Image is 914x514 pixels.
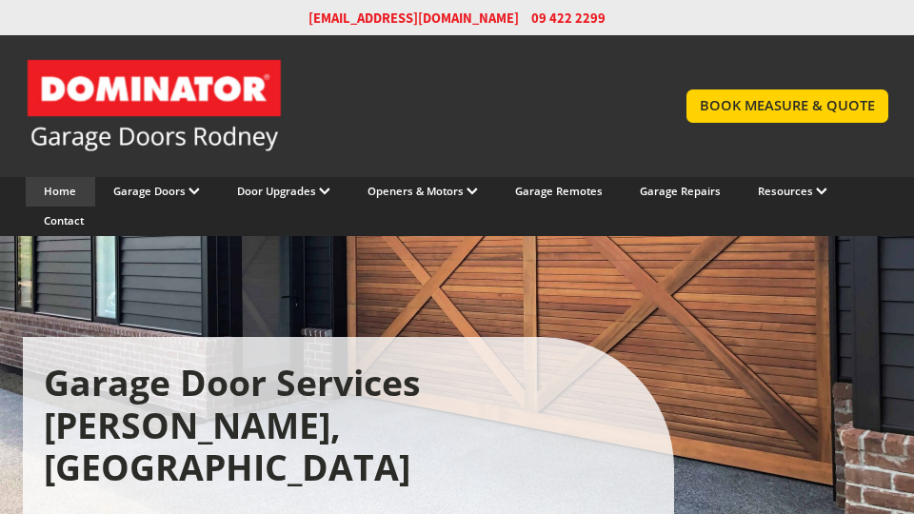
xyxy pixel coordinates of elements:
a: [EMAIL_ADDRESS][DOMAIN_NAME] [308,9,519,28]
h1: Garage Door Services [PERSON_NAME], [GEOGRAPHIC_DATA] [44,362,653,490]
a: Garage Remotes [515,184,603,198]
a: Home [44,184,76,198]
a: Contact [44,213,84,227]
a: Garage Door and Secure Access Solutions homepage [26,58,648,153]
span: 09 422 2299 [531,9,606,28]
a: Garage Repairs [640,184,721,198]
a: Garage Doors [113,184,200,198]
a: Door Upgrades [237,184,330,198]
a: Openers & Motors [368,184,478,198]
a: Resources [758,184,827,198]
a: BOOK MEASURE & QUOTE [686,89,888,123]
